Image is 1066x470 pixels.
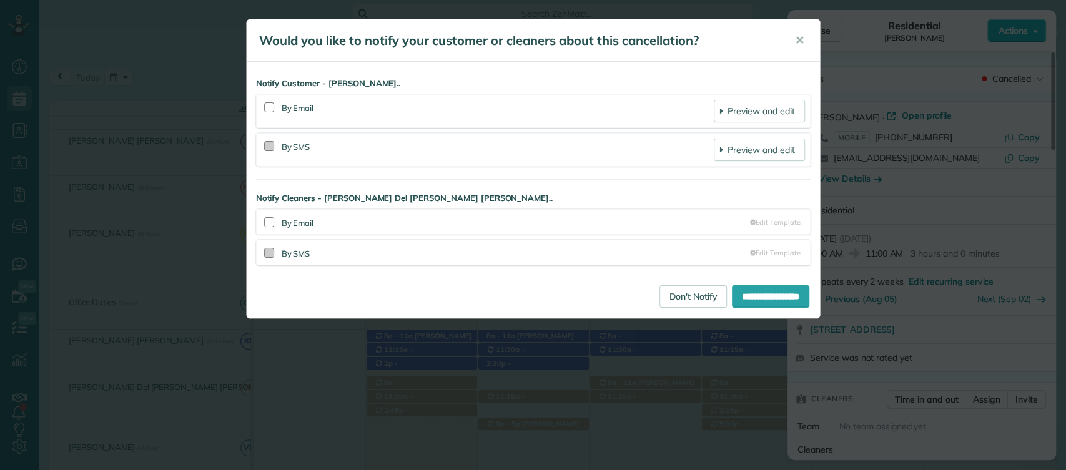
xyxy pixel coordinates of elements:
[750,248,800,258] a: Edit Template
[282,245,751,260] div: By SMS
[282,100,714,122] div: By Email
[795,33,804,47] span: ✕
[714,100,804,122] a: Preview and edit
[256,77,811,89] strong: Notify Customer - [PERSON_NAME]..
[714,139,804,161] a: Preview and edit
[659,285,727,308] a: Don't Notify
[256,192,811,204] strong: Notify Cleaners - [PERSON_NAME] Del [PERSON_NAME] [PERSON_NAME]..
[282,215,751,229] div: By Email
[282,139,714,161] div: By SMS
[750,217,800,227] a: Edit Template
[259,32,777,49] h5: Would you like to notify your customer or cleaners about this cancellation?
